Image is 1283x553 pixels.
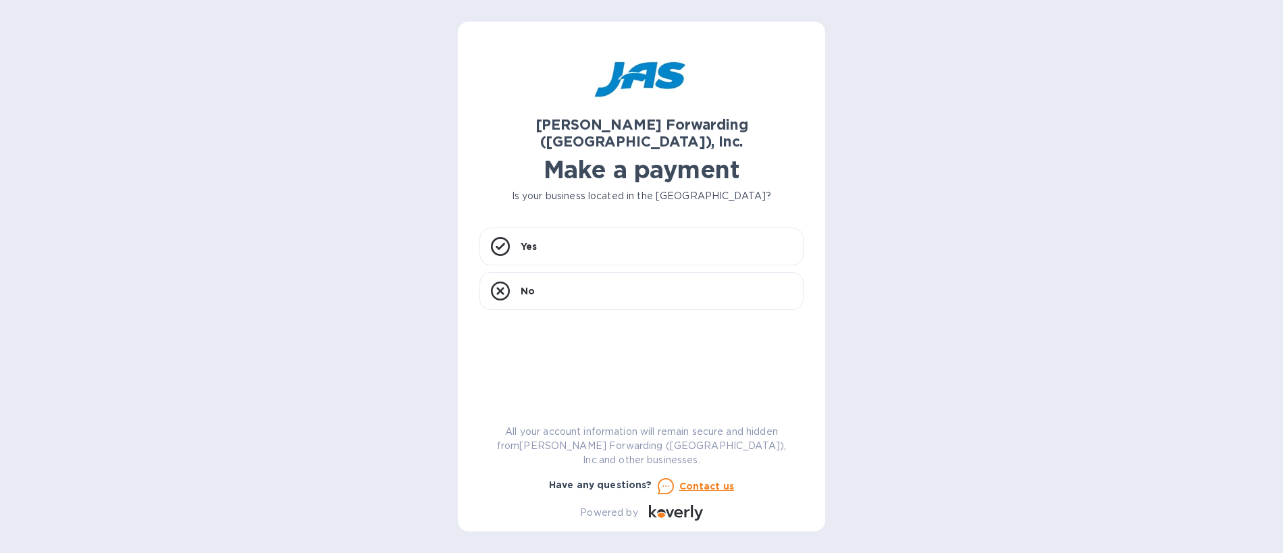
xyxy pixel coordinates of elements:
u: Contact us [679,481,735,492]
h1: Make a payment [479,155,804,184]
b: Have any questions? [549,479,652,490]
p: Powered by [580,506,637,520]
p: All your account information will remain secure and hidden from [PERSON_NAME] Forwarding ([GEOGRA... [479,425,804,467]
p: Yes [521,240,537,253]
p: Is your business located in the [GEOGRAPHIC_DATA]? [479,189,804,203]
b: [PERSON_NAME] Forwarding ([GEOGRAPHIC_DATA]), Inc. [535,116,748,150]
p: No [521,284,535,298]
